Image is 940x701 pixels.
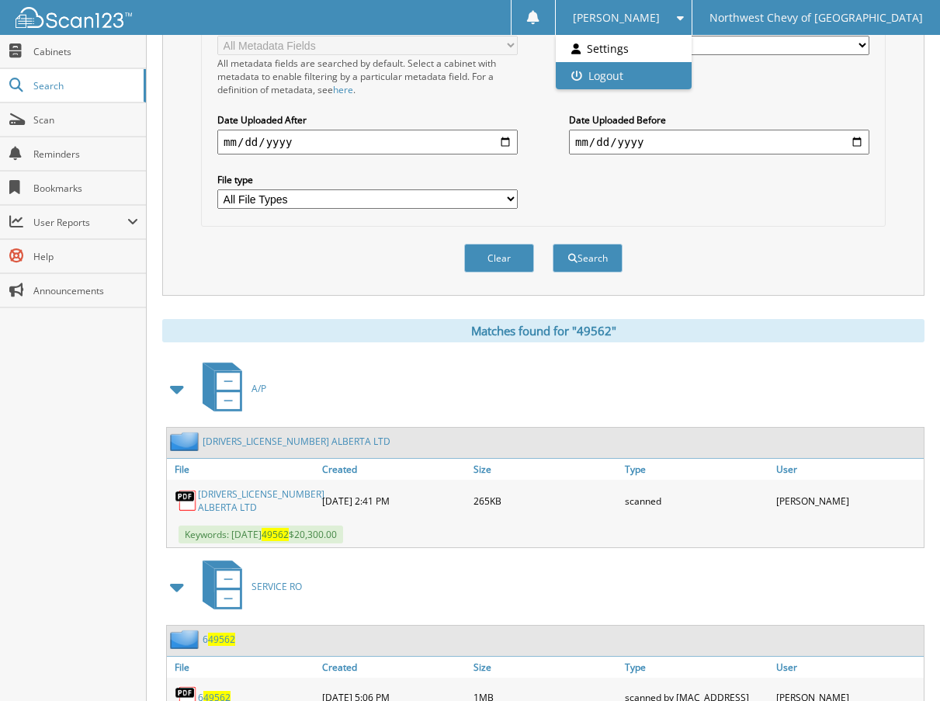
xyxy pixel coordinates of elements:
input: end [569,130,869,154]
span: SERVICE RO [251,580,302,593]
a: 649562 [203,633,235,646]
div: 265KB [470,484,621,518]
span: Announcements [33,284,138,297]
span: Scan [33,113,138,127]
a: User [772,459,924,480]
span: [PERSON_NAME] [573,13,660,23]
span: Bookmarks [33,182,138,195]
span: Reminders [33,147,138,161]
span: Help [33,250,138,263]
input: start [217,130,518,154]
button: Search [553,244,623,272]
a: SERVICE RO [193,556,302,617]
a: here [333,83,353,96]
iframe: Chat Widget [862,626,940,701]
div: [DATE] 2:41 PM [318,484,470,518]
a: Created [318,459,470,480]
label: Date Uploaded Before [569,113,869,127]
div: All metadata fields are searched by default. Select a cabinet with metadata to enable filtering b... [217,57,518,96]
span: 49562 [262,528,289,541]
a: [DRIVERS_LICENSE_NUMBER] ALBERTA LTD [203,435,390,448]
button: Clear [464,244,534,272]
span: User Reports [33,216,127,229]
a: Size [470,459,621,480]
span: 49562 [208,633,235,646]
img: folder2.png [170,630,203,649]
a: A/P [193,358,266,419]
label: File type [217,173,518,186]
img: PDF.png [175,489,198,512]
span: Northwest Chevy of [GEOGRAPHIC_DATA] [709,13,923,23]
a: Logout [556,62,692,89]
a: File [167,459,318,480]
a: User [772,657,924,678]
div: scanned [621,484,772,518]
a: Type [621,459,772,480]
span: Search [33,79,136,92]
label: Date Uploaded After [217,113,518,127]
div: Matches found for "49562" [162,319,924,342]
a: Size [470,657,621,678]
img: scan123-logo-white.svg [16,7,132,28]
img: folder2.png [170,432,203,451]
div: [PERSON_NAME] [772,484,924,518]
a: Type [621,657,772,678]
span: Keywords: [DATE] $20,300.00 [179,526,343,543]
a: File [167,657,318,678]
span: A/P [251,382,266,395]
a: Created [318,657,470,678]
span: Cabinets [33,45,138,58]
a: Settings [556,35,692,62]
a: [DRIVERS_LICENSE_NUMBER] ALBERTA LTD [198,488,324,514]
